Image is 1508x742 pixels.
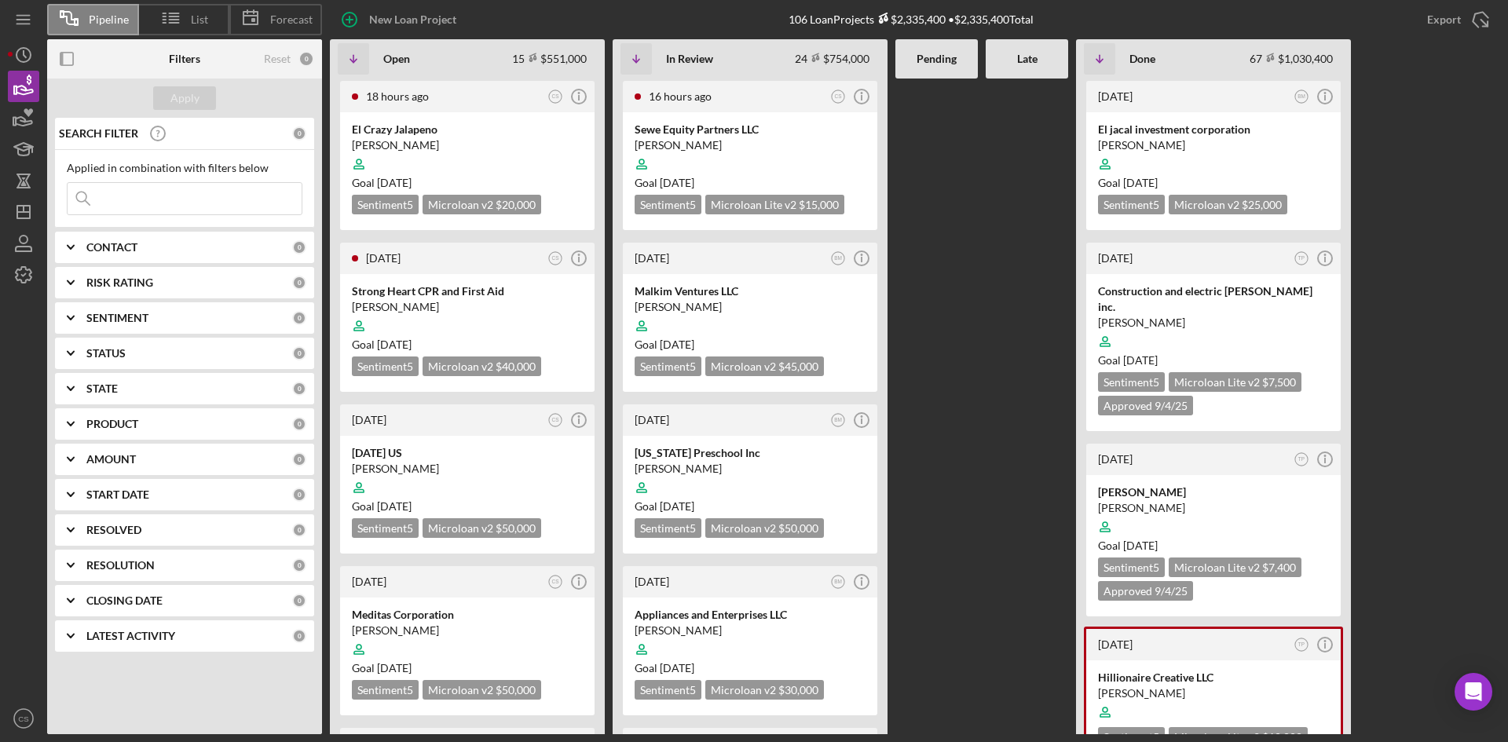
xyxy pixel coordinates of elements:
time: 2025-07-25 16:24 [1098,638,1133,651]
time: 10/06/2025 [660,661,694,674]
b: RESOLUTION [86,559,155,572]
button: Apply [153,86,216,110]
span: List [191,13,208,26]
button: Export [1411,4,1500,35]
div: Sentiment 5 [635,356,701,376]
b: START DATE [86,488,149,501]
div: [PERSON_NAME] [1098,484,1329,500]
span: Pipeline [89,13,129,26]
div: Microloan v2 [423,518,541,538]
div: Microloan v2 [423,680,541,700]
span: Goal [635,499,694,513]
time: 11/02/2025 [377,176,412,189]
div: [PERSON_NAME] [1098,685,1329,701]
time: 2025-09-16 20:51 [635,413,669,426]
div: [PERSON_NAME] [635,461,866,477]
div: Malkim Ventures LLC [635,283,866,299]
div: Apply [170,86,199,110]
div: Microloan v2 [423,195,541,214]
time: 11/01/2025 [377,499,412,513]
text: CS [552,417,560,422]
span: $50,000 [496,683,536,696]
text: BM [834,255,842,261]
div: 0 [292,417,306,431]
text: CS [18,715,28,723]
div: [PERSON_NAME] [352,137,583,153]
div: Approved 9/4/25 [1098,581,1193,601]
div: [PERSON_NAME] [1098,137,1329,153]
a: [DATE]CSMeditas Corporation[PERSON_NAME]Goal [DATE]Sentiment5Microloan v2 $50,000 [338,564,597,718]
span: $20,000 [496,198,536,211]
time: 2025-07-29 02:20 [1098,251,1133,265]
b: Late [1017,53,1038,65]
time: 08/04/2025 [1123,539,1158,552]
b: STATE [86,382,118,395]
b: Pending [917,53,957,65]
a: [DATE]CS[DATE] US[PERSON_NAME]Goal [DATE]Sentiment5Microloan v2 $50,000 [338,402,597,556]
div: 0 [292,126,306,141]
div: 24 $754,000 [795,52,869,65]
time: 2025-09-10 17:39 [635,575,669,588]
span: $50,000 [778,521,818,535]
div: Applied in combination with filters below [67,162,302,174]
text: TP [1298,641,1305,647]
div: Microloan v2 [1169,195,1287,214]
div: Sentiment 5 [635,680,701,700]
div: 0 [292,629,306,643]
span: $15,000 [799,198,839,211]
a: [DATE]TP[PERSON_NAME][PERSON_NAME]Goal [DATE]Sentiment5Microloan Lite v2 $7,400Approved 9/4/25 [1084,441,1343,619]
time: 09/12/2025 [1123,176,1158,189]
time: 09/24/2025 [660,176,694,189]
time: 07/29/2025 [1123,353,1158,367]
div: Approved 9/4/25 [1098,396,1193,415]
text: CS [552,579,560,584]
div: Microloan Lite v2 [705,195,844,214]
div: 0 [292,523,306,537]
b: STATUS [86,347,126,360]
div: El jacal investment corporation [1098,122,1329,137]
div: 15 $551,000 [512,52,587,65]
time: 2025-09-18 22:29 [366,90,429,103]
time: 2025-07-29 05:24 [1098,90,1133,103]
span: Goal [635,661,694,674]
time: 10/09/2025 [377,661,412,674]
div: Meditas Corporation [352,607,583,623]
div: [PERSON_NAME] [352,299,583,315]
span: Goal [635,176,694,189]
div: Hillionaire Creative LLC [1098,670,1329,685]
time: 2025-09-19 00:30 [649,90,712,103]
text: BM [1298,93,1305,99]
span: $50,000 [496,521,536,535]
button: BM [1291,86,1312,108]
button: CS [8,703,39,734]
div: [US_STATE] Preschool Inc [635,445,866,461]
div: Sentiment 5 [635,518,701,538]
span: Forecast [270,13,313,26]
time: 2025-09-15 15:37 [352,575,386,588]
span: $40,000 [496,360,536,373]
div: New Loan Project [369,4,456,35]
div: Sentiment 5 [352,680,419,700]
a: [DATE]BMAppliances and Enterprises LLC[PERSON_NAME]Goal [DATE]Sentiment5Microloan v2 $30,000 [620,564,880,718]
div: Sewe Equity Partners LLC [635,122,866,137]
time: 11/01/2025 [377,338,412,351]
button: CS [545,572,566,593]
div: [PERSON_NAME] [1098,500,1329,516]
div: Open Intercom Messenger [1455,673,1492,711]
div: 67 $1,030,400 [1250,52,1333,65]
a: [DATE]TPConstruction and electric [PERSON_NAME] inc.[PERSON_NAME]Goal [DATE]Sentiment5Microloan L... [1084,240,1343,433]
div: Sentiment 5 [1098,557,1165,577]
span: Goal [352,499,412,513]
div: Microloan v2 [423,356,541,376]
div: Microloan v2 [705,356,824,376]
time: 2025-09-17 20:11 [352,413,386,426]
span: Goal [1098,176,1158,189]
div: 106 Loan Projects • $2,335,400 Total [789,13,1034,26]
div: Export [1427,4,1461,35]
div: Sentiment 5 [1098,372,1165,392]
div: 0 [292,311,306,325]
b: RISK RATING [86,276,153,289]
div: Microloan v2 [705,680,824,700]
b: Done [1129,53,1155,65]
time: 2025-09-17 19:38 [635,251,669,265]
